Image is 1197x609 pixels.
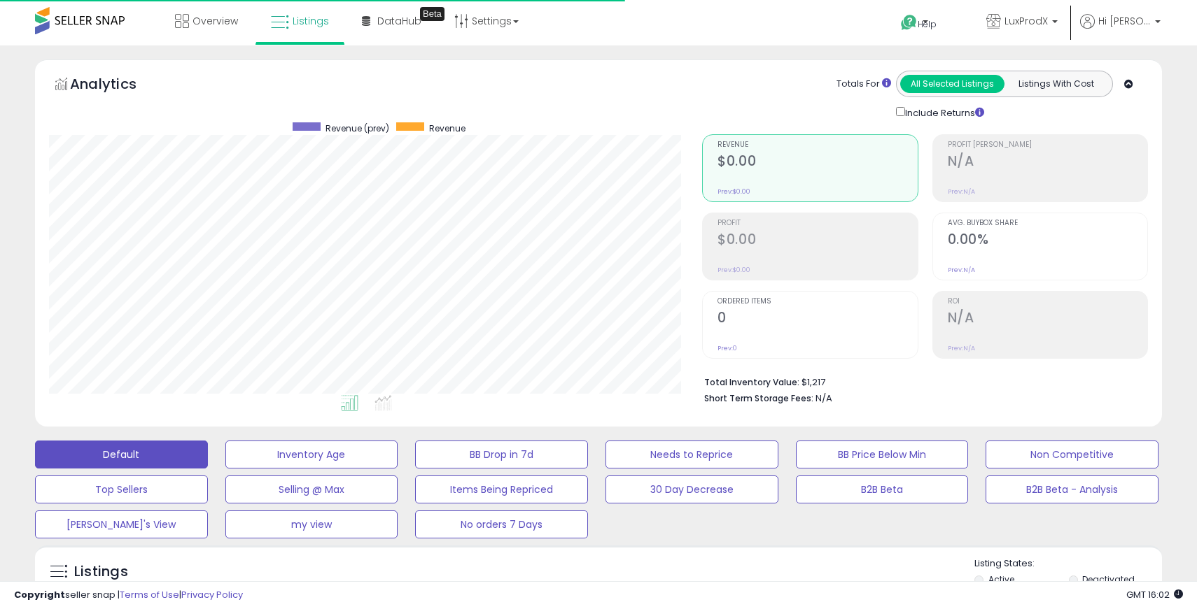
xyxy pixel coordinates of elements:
b: Total Inventory Value: [704,376,799,388]
span: Help [918,18,937,30]
button: 30 Day Decrease [605,475,778,503]
button: Needs to Reprice [605,440,778,468]
span: ROI [948,298,1147,306]
li: $1,217 [704,373,1137,389]
b: Short Term Storage Fees: [704,392,813,404]
button: [PERSON_NAME]'s View [35,510,208,538]
span: 2025-10-6 16:02 GMT [1126,588,1183,601]
i: Get Help [900,14,918,31]
p: Listing States: [974,557,1161,571]
span: LuxProdX [1004,14,1048,28]
button: Selling @ Max [225,475,398,503]
button: Top Sellers [35,475,208,503]
h5: Listings [74,562,128,582]
button: All Selected Listings [900,75,1004,93]
span: Revenue [717,141,917,149]
small: Prev: $0.00 [717,266,750,274]
span: Avg. Buybox Share [948,220,1147,227]
span: Profit [PERSON_NAME] [948,141,1147,149]
button: BB Price Below Min [796,440,969,468]
button: Items Being Repriced [415,475,588,503]
h2: 0 [717,310,917,329]
span: Hi [PERSON_NAME] [1098,14,1151,28]
h2: N/A [948,153,1147,172]
h2: $0.00 [717,153,917,172]
small: Prev: N/A [948,344,975,352]
span: Listings [293,14,329,28]
span: Profit [717,220,917,227]
div: seller snap | | [14,589,243,602]
a: Terms of Use [120,588,179,601]
div: Tooltip anchor [420,7,444,21]
span: Ordered Items [717,298,917,306]
span: N/A [815,392,832,405]
label: Active [988,573,1014,585]
button: No orders 7 Days [415,510,588,538]
label: Deactivated [1082,573,1135,585]
small: Prev: N/A [948,187,975,196]
small: Prev: $0.00 [717,187,750,196]
span: Revenue (prev) [325,122,389,134]
small: Prev: N/A [948,266,975,274]
div: Totals For [836,78,891,91]
button: Listings With Cost [1004,75,1108,93]
h2: 0.00% [948,231,1147,250]
a: Help [890,3,964,45]
h2: $0.00 [717,231,917,250]
a: Privacy Policy [181,588,243,601]
small: Prev: 0 [717,344,737,352]
button: my view [225,510,398,538]
button: Non Competitive [986,440,1158,468]
strong: Copyright [14,588,65,601]
button: B2B Beta - Analysis [986,475,1158,503]
a: Hi [PERSON_NAME] [1080,14,1161,45]
h5: Analytics [70,74,164,97]
button: BB Drop in 7d [415,440,588,468]
button: Default [35,440,208,468]
button: Inventory Age [225,440,398,468]
div: Include Returns [885,104,1001,120]
h2: N/A [948,310,1147,329]
span: Revenue [429,122,465,134]
span: DataHub [377,14,421,28]
span: Overview [192,14,238,28]
button: B2B Beta [796,475,969,503]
